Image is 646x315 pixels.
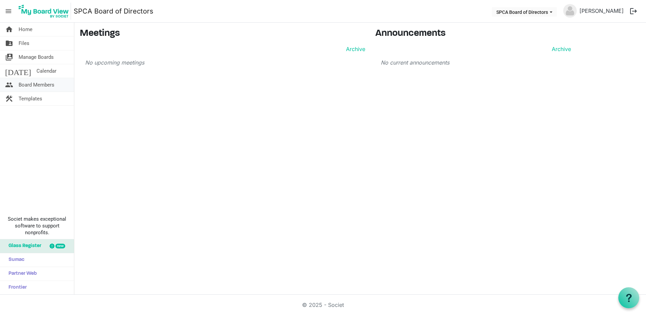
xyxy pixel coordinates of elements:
[5,50,13,64] span: switch_account
[5,281,27,294] span: Frontier
[19,92,42,105] span: Templates
[2,5,15,18] span: menu
[80,28,365,40] h3: Meetings
[5,267,37,281] span: Partner Web
[5,64,31,78] span: [DATE]
[302,301,344,308] a: © 2025 - Societ
[74,4,153,18] a: SPCA Board of Directors
[3,216,71,236] span: Societ makes exceptional software to support nonprofits.
[563,4,577,18] img: no-profile-picture.svg
[381,58,571,67] p: No current announcements
[577,4,626,18] a: [PERSON_NAME]
[5,78,13,92] span: people
[19,37,29,50] span: Files
[85,58,365,67] p: No upcoming meetings
[5,92,13,105] span: construction
[5,37,13,50] span: folder_shared
[17,3,71,20] img: My Board View Logo
[5,239,41,253] span: Glass Register
[626,4,641,18] button: logout
[492,7,557,17] button: SPCA Board of Directors dropdownbutton
[375,28,576,40] h3: Announcements
[17,3,74,20] a: My Board View Logo
[5,253,24,267] span: Sumac
[549,45,571,53] a: Archive
[55,244,65,248] div: new
[343,45,365,53] a: Archive
[5,23,13,36] span: home
[36,64,56,78] span: Calendar
[19,78,54,92] span: Board Members
[19,50,54,64] span: Manage Boards
[19,23,32,36] span: Home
